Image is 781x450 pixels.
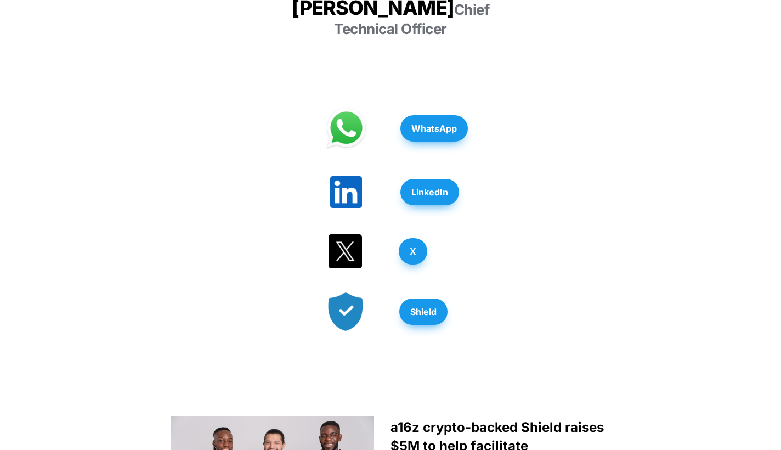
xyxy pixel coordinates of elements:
[400,173,459,211] a: LinkedIn
[399,238,427,265] button: X
[399,293,448,330] a: Shield
[400,110,468,147] a: WhatsApp
[399,233,427,270] a: X
[411,123,457,134] strong: WhatsApp
[411,187,448,198] strong: LinkedIn
[399,299,448,325] button: Shield
[400,179,459,205] button: LinkedIn
[410,306,437,317] strong: Shield
[410,246,416,257] strong: X
[400,115,468,142] button: WhatsApp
